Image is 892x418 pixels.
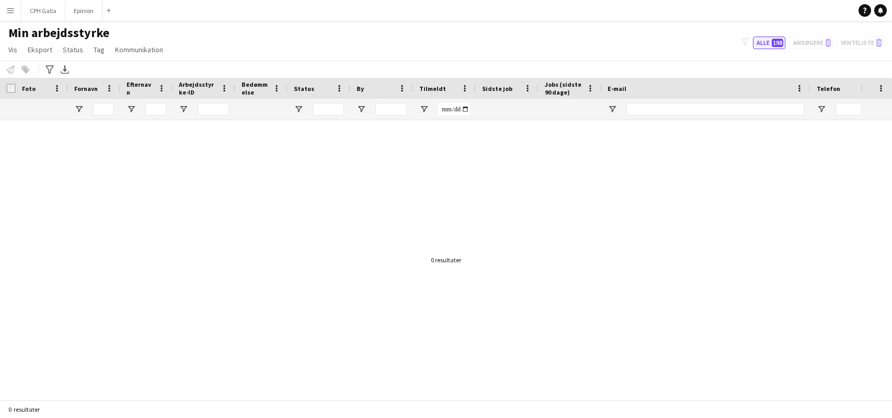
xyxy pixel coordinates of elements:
button: Åbn Filtermenu [294,104,303,114]
span: Tilmeldt [419,85,446,92]
span: Status [63,45,83,54]
input: Status Filter Input [313,103,344,115]
app-action-btn: Avancerede filtre [43,63,56,76]
input: Efternavn Filter Input [145,103,166,115]
input: E-mail Filter Input [626,103,804,115]
span: Telefon [817,85,840,92]
input: By Filter Input [375,103,407,115]
button: Åbn Filtermenu [74,104,84,114]
span: Foto [22,85,36,92]
app-action-btn: Eksporter XLSX [59,63,71,76]
span: Vis [8,45,17,54]
span: Sidste job [482,85,512,92]
span: Arbejdsstyrke-ID [179,80,216,96]
a: Kommunikation [111,43,167,56]
button: Åbn Filtermenu [357,104,366,114]
span: Tag [94,45,105,54]
a: Vis [4,43,21,56]
span: Min arbejdsstyrke [8,25,109,41]
span: 198 [772,39,783,47]
button: CPH Galla [21,1,65,21]
input: Fornavn Filter Input [93,103,114,115]
button: Åbn Filtermenu [127,104,136,114]
input: Column with Header Selection [6,84,16,93]
span: Status [294,85,314,92]
span: Fornavn [74,85,98,92]
a: Tag [89,43,109,56]
span: Jobs (sidste 90 dage) [545,80,582,96]
button: Alle198 [753,37,785,49]
span: Bedømmelse [242,80,269,96]
input: Arbejdsstyrke-ID Filter Input [198,103,229,115]
span: Eksport [28,45,52,54]
div: 0 resultater [431,256,461,264]
a: Status [59,43,87,56]
button: Åbn Filtermenu [608,104,617,114]
button: Åbn Filtermenu [179,104,188,114]
button: Åbn Filtermenu [817,104,826,114]
span: E-mail [608,85,626,92]
button: Åbn Filtermenu [419,104,429,114]
span: Efternavn [127,80,154,96]
span: By [357,85,364,92]
span: Kommunikation [115,45,163,54]
a: Eksport [24,43,56,56]
button: Epinion [65,1,102,21]
input: Tilmeldt Filter Input [438,103,470,115]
